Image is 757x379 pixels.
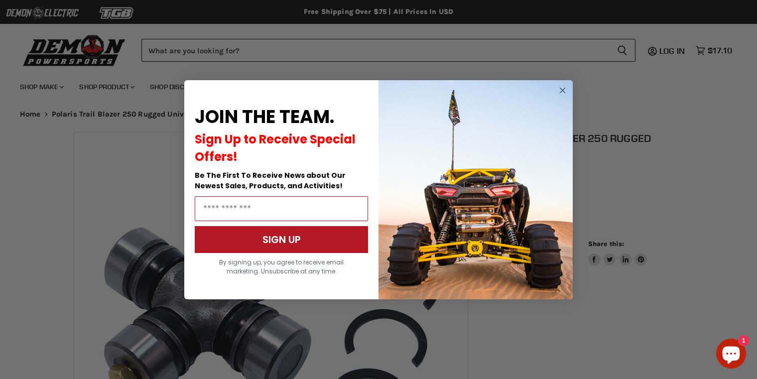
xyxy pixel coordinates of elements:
img: a9095488-b6e7-41ba-879d-588abfab540b.jpeg [378,80,573,299]
inbox-online-store-chat: Shopify online store chat [713,339,749,371]
span: JOIN THE TEAM. [195,104,334,129]
span: Be The First To Receive News about Our Newest Sales, Products, and Activities! [195,170,346,191]
span: Sign Up to Receive Special Offers! [195,131,356,165]
span: By signing up, you agree to receive email marketing. Unsubscribe at any time. [219,258,344,275]
input: Email Address [195,196,368,221]
button: Close dialog [556,84,569,97]
button: SIGN UP [195,226,368,253]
